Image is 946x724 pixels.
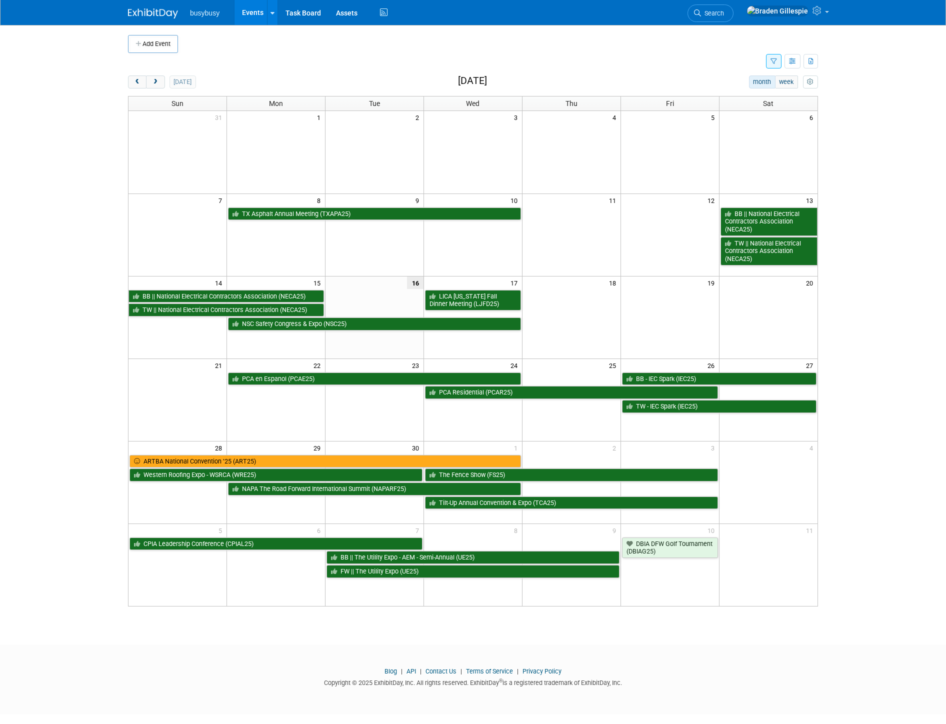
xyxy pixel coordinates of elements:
[129,468,422,481] a: Western Roofing Expo - WSRCA (WRE25)
[509,359,522,371] span: 24
[763,99,773,107] span: Sat
[190,9,219,17] span: busybusy
[425,496,718,509] a: Tilt-Up Annual Convention & Expo (TCA25)
[701,9,724,17] span: Search
[513,111,522,123] span: 3
[509,194,522,206] span: 10
[128,290,324,303] a: BB || National Electrical Contractors Association (NECA25)
[411,359,423,371] span: 23
[611,524,620,536] span: 9
[706,524,719,536] span: 10
[417,667,424,675] span: |
[749,75,775,88] button: month
[807,79,813,85] i: Personalize Calendar
[611,441,620,454] span: 2
[129,537,422,550] a: CPIA Leadership Conference (CPIAL25)
[269,99,283,107] span: Mon
[228,317,521,330] a: NSC Safety Congress & Expo (NSC25)
[805,194,817,206] span: 13
[466,667,513,675] a: Terms of Service
[214,111,226,123] span: 31
[425,667,456,675] a: Contact Us
[214,359,226,371] span: 21
[316,524,325,536] span: 6
[414,194,423,206] span: 9
[706,276,719,289] span: 19
[128,8,178,18] img: ExhibitDay
[803,75,818,88] button: myCustomButton
[666,99,674,107] span: Fri
[710,111,719,123] span: 5
[128,35,178,53] button: Add Event
[312,276,325,289] span: 15
[611,111,620,123] span: 4
[398,667,405,675] span: |
[775,75,798,88] button: week
[608,276,620,289] span: 18
[169,75,196,88] button: [DATE]
[522,667,561,675] a: Privacy Policy
[326,565,619,578] a: FW || The Utility Expo (UE25)
[608,359,620,371] span: 25
[228,207,521,220] a: TX Asphalt Annual Meeting (TXAPA25)
[214,276,226,289] span: 14
[687,4,733,22] a: Search
[720,237,817,265] a: TW || National Electrical Contractors Association (NECA25)
[214,441,226,454] span: 28
[622,372,816,385] a: BB - IEC Spark (IEC25)
[805,276,817,289] span: 20
[425,290,521,310] a: LICA [US_STATE] Fall Dinner Meeting (LJFD25)
[805,524,817,536] span: 11
[414,111,423,123] span: 2
[425,468,718,481] a: The Fence Show (FS25)
[326,551,619,564] a: BB || The Utility Expo - AEM - Semi-Annual (UE25)
[513,524,522,536] span: 8
[499,678,502,683] sup: ®
[369,99,380,107] span: Tue
[466,99,479,107] span: Wed
[565,99,577,107] span: Thu
[808,111,817,123] span: 6
[622,400,816,413] a: TW - IEC Spark (IEC25)
[316,194,325,206] span: 8
[411,441,423,454] span: 30
[217,194,226,206] span: 7
[805,359,817,371] span: 27
[720,207,817,236] a: BB || National Electrical Contractors Association (NECA25)
[514,667,521,675] span: |
[746,5,808,16] img: Braden Gillespie
[228,372,521,385] a: PCA en Espanol (PCAE25)
[312,359,325,371] span: 22
[384,667,397,675] a: Blog
[710,441,719,454] span: 3
[312,441,325,454] span: 29
[608,194,620,206] span: 11
[228,482,521,495] a: NAPA The Road Forward International Summit (NAPARF25)
[316,111,325,123] span: 1
[217,524,226,536] span: 5
[425,386,718,399] a: PCA Residential (PCAR25)
[171,99,183,107] span: Sun
[406,667,416,675] a: API
[513,441,522,454] span: 1
[146,75,164,88] button: next
[808,441,817,454] span: 4
[706,359,719,371] span: 26
[414,524,423,536] span: 7
[128,303,324,316] a: TW || National Electrical Contractors Association (NECA25)
[458,667,464,675] span: |
[706,194,719,206] span: 12
[128,75,146,88] button: prev
[129,455,521,468] a: ARTBA National Convention ’25 (ART25)
[458,75,487,86] h2: [DATE]
[622,537,718,558] a: DBIA DFW Golf Tournament (DBIAG25)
